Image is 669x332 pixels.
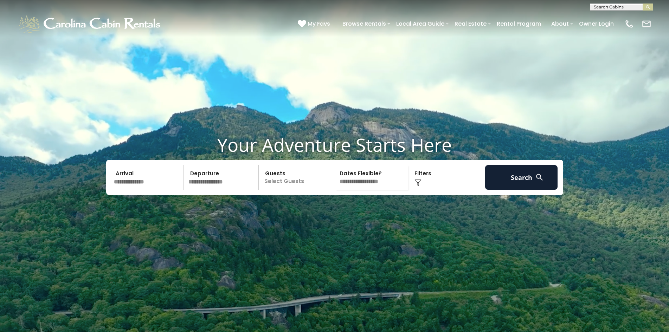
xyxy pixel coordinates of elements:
[5,134,664,156] h1: Your Adventure Starts Here
[414,179,422,186] img: filter--v1.png
[261,165,333,190] p: Select Guests
[393,18,448,30] a: Local Area Guide
[575,18,617,30] a: Owner Login
[548,18,572,30] a: About
[451,18,490,30] a: Real Estate
[642,19,651,29] img: mail-regular-white.png
[493,18,545,30] a: Rental Program
[308,19,330,28] span: My Favs
[18,13,163,34] img: White-1-1-2.png
[535,173,544,182] img: search-regular-white.png
[339,18,390,30] a: Browse Rentals
[485,165,558,190] button: Search
[298,19,332,28] a: My Favs
[624,19,634,29] img: phone-regular-white.png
